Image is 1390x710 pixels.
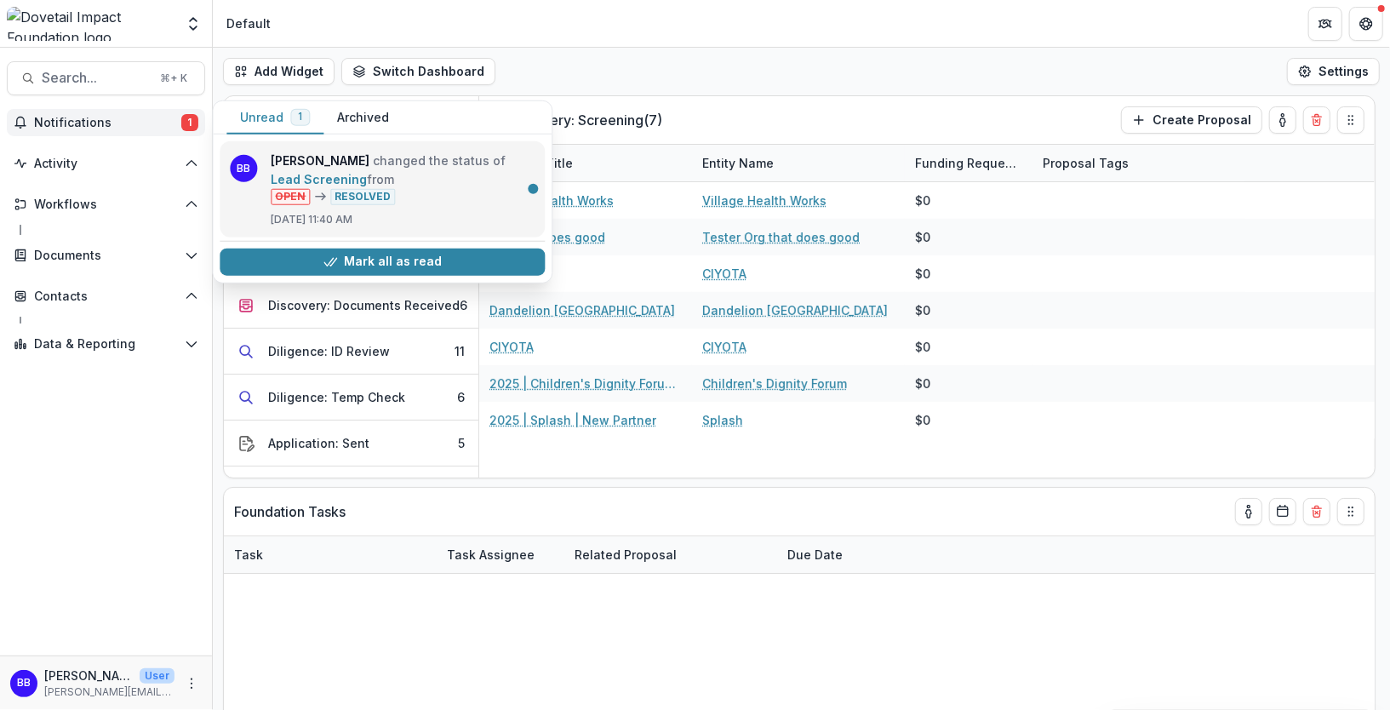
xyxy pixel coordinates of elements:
div: Proposal Tags [1032,145,1245,181]
p: changed the status of from [271,152,535,205]
button: Calendar [1269,498,1296,525]
button: Drag [1337,106,1364,134]
div: Diligence: Temp Check [268,388,405,406]
span: Data & Reporting [34,337,178,352]
div: Entity Name [692,145,905,181]
a: Village Health Works [702,192,827,209]
span: Notifications [34,116,181,130]
div: 6 [460,296,467,314]
button: Open entity switcher [181,7,205,41]
div: Proposal Title [479,145,692,181]
button: Diligence: ID Review11 [224,329,478,375]
button: toggle-assigned-to-me [1269,106,1296,134]
button: Open Activity [7,150,205,177]
div: $0 [915,192,930,209]
button: Open Documents [7,242,205,269]
a: Lead Screening [271,172,367,186]
p: User [140,668,174,684]
div: Funding Requested [905,145,1032,181]
button: Diligence: Temp Check6 [224,375,478,421]
button: Discovery: Documents Received6 [224,283,478,329]
button: Open Contacts [7,283,205,310]
a: Tester Org that does good [702,228,860,246]
p: Discovery: Screening ( 7 ) [506,110,662,130]
div: Discovery: Documents Received [268,296,460,314]
div: $0 [915,228,930,246]
button: Settings [1287,58,1380,85]
span: 1 [181,114,198,131]
div: Proposal Tags [1032,154,1139,172]
button: Open Data & Reporting [7,330,205,358]
button: toggle-assigned-to-me [1235,498,1262,525]
div: $0 [915,375,930,392]
button: Search... [7,61,205,95]
div: Application: Sent [268,434,369,452]
span: Search... [42,70,150,86]
div: Funding Requested [905,154,1032,172]
div: ⌘ + K [157,69,191,88]
p: [PERSON_NAME][EMAIL_ADDRESS][DOMAIN_NAME] [44,684,174,700]
button: Delete card [1303,498,1330,525]
div: 6 [457,388,465,406]
div: $0 [915,301,930,319]
button: More [181,673,202,694]
button: Add Widget [223,58,335,85]
button: Switch Dashboard [341,58,495,85]
p: Foundation Tasks [234,501,346,522]
button: Notifications1 [7,109,205,136]
button: Delete card [1303,106,1330,134]
a: CIYOTA [702,338,746,356]
span: 1 [298,111,302,123]
a: Dandelion [GEOGRAPHIC_DATA] [702,301,888,319]
div: 5 [458,434,465,452]
div: Bryan Bahizi [17,678,31,689]
button: Drag [1337,498,1364,525]
div: Diligence: ID Review [268,342,390,360]
button: Open Workflows [7,191,205,218]
a: 2025 | Splash | New Partner [489,411,656,429]
div: Default [226,14,271,32]
span: Contacts [34,289,178,304]
div: 11 [455,342,465,360]
div: $0 [915,265,930,283]
a: CIYOTA [489,338,534,356]
button: Mark all as read [220,249,545,276]
p: [PERSON_NAME] [44,667,133,684]
div: Entity Name [692,154,784,172]
button: Application: Sent5 [224,421,478,467]
a: Children's Dignity Forum [702,375,847,392]
a: Dandelion [GEOGRAPHIC_DATA] [489,301,675,319]
button: Archived [323,101,403,135]
button: Unread [226,101,323,135]
button: Partners [1308,7,1342,41]
button: Create Proposal [1121,106,1262,134]
a: CIYOTA [702,265,746,283]
span: Workflows [34,198,178,212]
span: Activity [34,157,178,171]
span: Documents [34,249,178,263]
button: Get Help [1349,7,1383,41]
a: Splash [702,411,743,429]
img: Dovetail Impact Foundation logo [7,7,174,41]
div: $0 [915,338,930,356]
div: $0 [915,411,930,429]
nav: breadcrumb [220,11,277,36]
a: 2025 | Children's Dignity Forum | New Partner [489,375,682,392]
